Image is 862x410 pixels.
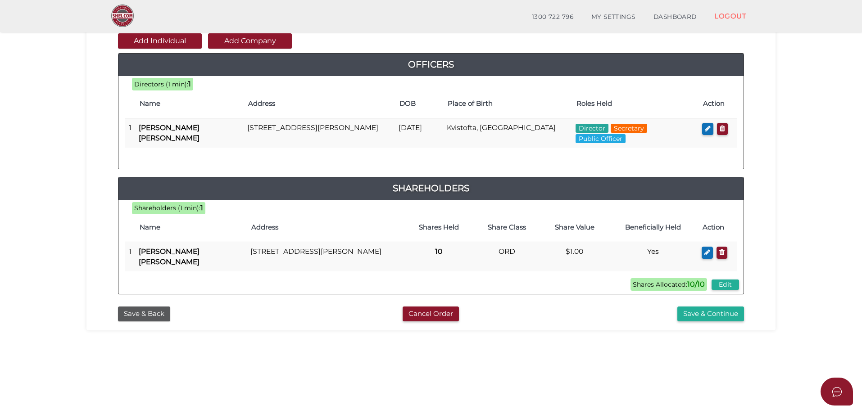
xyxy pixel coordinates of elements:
td: [STREET_ADDRESS][PERSON_NAME] [247,242,404,271]
td: $1.00 [541,242,608,271]
a: 1300 722 796 [523,8,582,26]
button: Open asap [821,378,853,405]
td: ORD [473,242,540,271]
button: Add Company [208,33,292,49]
h4: Shares Held [409,224,468,231]
a: MY SETTINGS [582,8,644,26]
b: [PERSON_NAME] [PERSON_NAME] [139,123,200,142]
h4: Address [251,224,400,231]
h4: Share Value [545,224,604,231]
h4: Share Class [477,224,536,231]
a: LOGOUT [705,7,755,25]
span: Directors (1 min): [134,80,188,88]
h4: Beneficially Held [613,224,694,231]
h4: Name [140,100,239,108]
a: Shareholders [118,181,744,195]
button: Edit [712,279,739,290]
h4: Roles Held [576,100,694,108]
h4: DOB [399,100,439,108]
td: [STREET_ADDRESS][PERSON_NAME] [244,118,395,148]
b: 10 [435,247,442,256]
h4: Action [703,100,732,108]
td: Kvistofta, [GEOGRAPHIC_DATA] [443,118,572,148]
td: Yes [608,242,698,271]
span: Director [576,124,608,133]
td: 1 [125,118,135,148]
b: 10/10 [687,280,705,288]
b: [PERSON_NAME] [PERSON_NAME] [139,247,200,266]
a: DASHBOARD [644,8,706,26]
td: [DATE] [395,118,443,148]
h4: Place of Birth [448,100,568,108]
a: Officers [118,57,744,72]
span: Secretary [611,124,647,133]
h4: Action [703,224,732,231]
span: Shareholders (1 min): [134,204,200,212]
button: Save & Continue [677,306,744,321]
span: Shares Allocated: [631,278,707,291]
button: Save & Back [118,306,170,321]
b: 1 [188,80,191,88]
td: 1 [125,242,135,271]
h4: Address [248,100,390,108]
h4: Name [140,224,242,231]
button: Add Individual [118,33,202,49]
button: Cancel Order [403,306,459,321]
span: Public Officer [576,134,626,143]
b: 1 [200,203,203,212]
